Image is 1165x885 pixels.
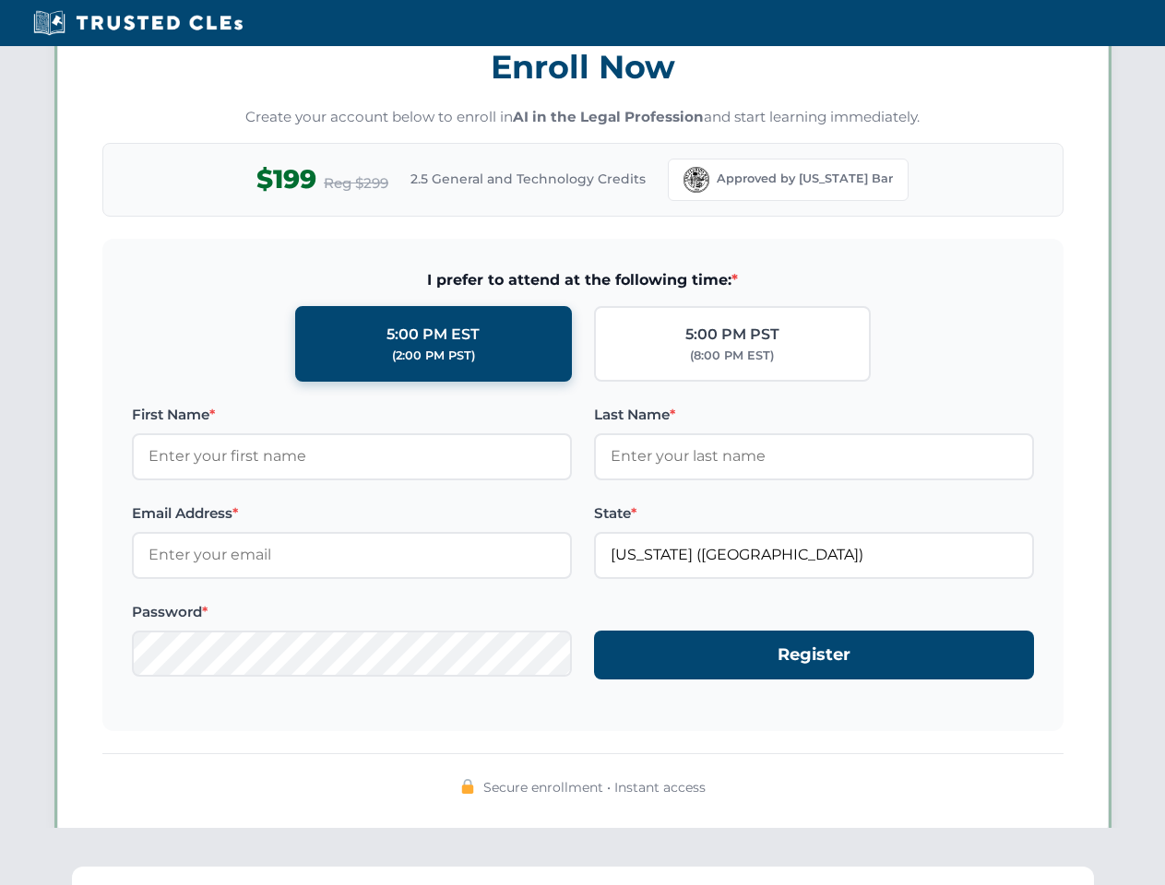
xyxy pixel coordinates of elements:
[132,404,572,426] label: First Name
[685,323,779,347] div: 5:00 PM PST
[132,433,572,479] input: Enter your first name
[102,38,1064,96] h3: Enroll Now
[102,107,1064,128] p: Create your account below to enroll in and start learning immediately.
[28,9,248,37] img: Trusted CLEs
[410,169,646,189] span: 2.5 General and Technology Credits
[594,532,1034,578] input: Florida (FL)
[483,777,706,797] span: Secure enrollment • Instant access
[132,502,572,525] label: Email Address
[132,268,1034,292] span: I prefer to attend at the following time:
[392,347,475,365] div: (2:00 PM PST)
[513,108,704,125] strong: AI in the Legal Profession
[594,404,1034,426] label: Last Name
[256,159,316,200] span: $199
[386,323,480,347] div: 5:00 PM EST
[717,170,893,188] span: Approved by [US_STATE] Bar
[690,347,774,365] div: (8:00 PM EST)
[132,601,572,623] label: Password
[594,631,1034,679] button: Register
[324,172,388,195] span: Reg $299
[684,167,709,193] img: Florida Bar
[460,779,475,794] img: 🔒
[594,433,1034,479] input: Enter your last name
[594,502,1034,525] label: State
[132,532,572,578] input: Enter your email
